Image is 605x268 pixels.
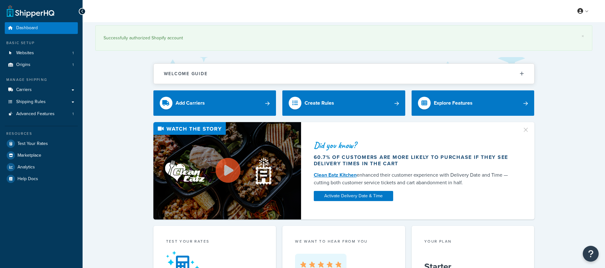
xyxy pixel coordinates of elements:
a: Activate Delivery Date & Time [314,191,393,201]
a: Dashboard [5,22,78,34]
span: Marketplace [17,153,41,158]
div: Did you know? [314,141,514,150]
span: Origins [16,62,30,68]
span: 1 [72,62,74,68]
span: Advanced Features [16,111,55,117]
div: Successfully authorized Shopify account [104,34,584,42]
li: Websites [5,47,78,59]
a: Clean Eatz Kitchen [314,171,357,179]
img: Video thumbnail [153,122,301,219]
a: × [581,34,584,39]
div: Your Plan [424,239,522,246]
p: we want to hear from you [295,239,393,244]
li: Origins [5,59,78,71]
a: Shipping Rules [5,96,78,108]
a: Test Your Rates [5,138,78,149]
a: Analytics [5,161,78,173]
li: Advanced Features [5,108,78,120]
span: 1 [72,50,74,56]
span: Dashboard [16,25,38,31]
a: Carriers [5,84,78,96]
a: Explore Features [412,90,534,116]
span: 1 [72,111,74,117]
a: Help Docs [5,173,78,185]
a: Marketplace [5,150,78,161]
div: Create Rules [305,99,334,108]
div: Test your rates [166,239,264,246]
div: Add Carriers [176,99,205,108]
h2: Welcome Guide [164,71,208,76]
div: Basic Setup [5,40,78,46]
button: Open Resource Center [583,246,599,262]
a: Origins1 [5,59,78,71]
div: Resources [5,131,78,136]
a: Add Carriers [153,90,276,116]
span: Analytics [17,165,35,170]
a: Advanced Features1 [5,108,78,120]
span: Shipping Rules [16,99,46,105]
div: Manage Shipping [5,77,78,82]
button: Welcome Guide [154,64,534,84]
span: Websites [16,50,34,56]
a: Websites1 [5,47,78,59]
a: Create Rules [282,90,405,116]
span: Test Your Rates [17,141,48,147]
div: Explore Features [434,99,473,108]
div: enhanced their customer experience with Delivery Date and Time — cutting both customer service ti... [314,171,514,186]
span: Carriers [16,87,32,93]
div: 60.7% of customers are more likely to purchase if they see delivery times in the cart [314,154,514,167]
span: Help Docs [17,176,38,182]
